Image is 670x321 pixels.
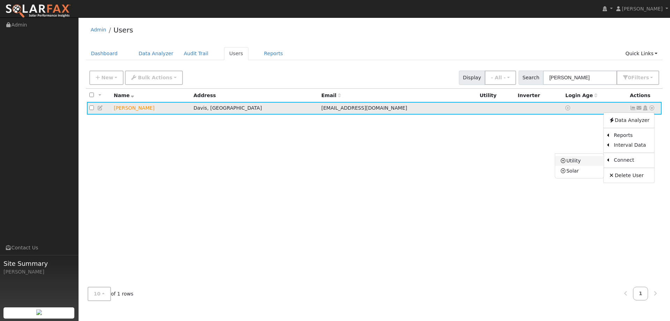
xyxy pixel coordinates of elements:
span: Display [459,71,485,85]
td: Lead [111,102,191,115]
a: Interval Data [609,140,654,150]
a: Data Analyzer [604,115,654,125]
a: Reports [609,131,654,140]
button: 10 [88,287,111,301]
span: [PERSON_NAME] [622,6,663,12]
a: Users [224,47,248,60]
span: Bulk Actions [138,75,172,80]
div: [PERSON_NAME] [3,268,75,276]
span: Site Summary [3,259,75,268]
a: Solar [555,166,604,176]
a: Quick Links [620,47,663,60]
button: - All - [485,71,516,85]
div: Utility [479,92,513,99]
div: Address [193,92,316,99]
a: Users [113,26,133,34]
a: Reports [259,47,288,60]
a: 1 [633,287,648,300]
span: Filter [631,75,649,80]
td: Davis, [GEOGRAPHIC_DATA] [191,102,319,115]
a: Audit Trail [179,47,214,60]
img: retrieve [36,309,42,315]
div: Inverter [518,92,560,99]
a: Data Analyzer [133,47,179,60]
a: Edit User [97,105,104,111]
button: Bulk Actions [125,71,183,85]
a: Admin [91,27,106,32]
div: Actions [630,92,659,99]
img: SolarFax [5,4,71,19]
a: Dashboard [86,47,123,60]
span: [EMAIL_ADDRESS][DOMAIN_NAME] [321,105,407,111]
span: Email [321,93,341,98]
a: Other actions [649,104,655,112]
span: s [646,75,649,80]
a: Delete User [604,170,654,180]
a: mcelhern@sbcglobal.net [636,104,642,112]
a: Utility [555,156,604,166]
span: 10 [94,291,101,297]
a: Login As [642,105,648,111]
a: Connect [609,155,654,165]
button: New [89,71,124,85]
button: 0Filters [617,71,659,85]
a: No login access [565,105,572,111]
span: Search [519,71,543,85]
span: Name [114,93,134,98]
span: of 1 rows [88,287,134,301]
input: Search [543,71,617,85]
a: Not connected [630,105,636,111]
span: Days since last login [565,93,597,98]
span: New [101,75,113,80]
